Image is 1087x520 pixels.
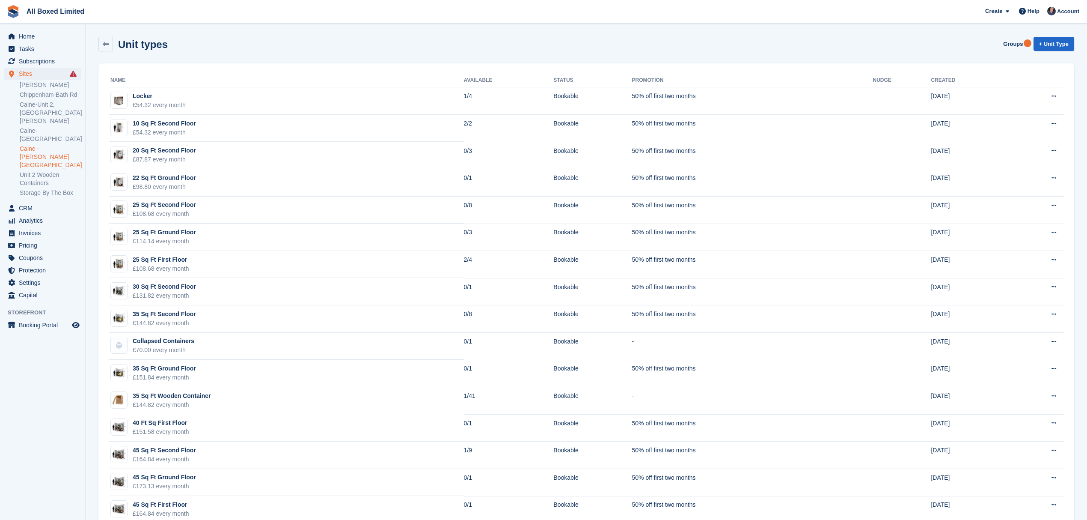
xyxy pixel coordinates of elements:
span: Analytics [19,215,70,227]
a: All Boxed Limited [23,4,88,18]
td: Bookable [553,87,632,115]
div: 35 Sq Ft Second Floor [133,310,196,319]
img: 40-sqft-unit.jpg [111,421,127,433]
span: Booking Portal [19,319,70,331]
a: menu [4,277,81,289]
td: 0/1 [464,414,554,442]
td: 0/8 [464,305,554,333]
div: £164.84 every month [133,509,189,518]
span: Storefront [8,308,85,317]
a: menu [4,55,81,67]
img: 25-sqft-unit.jpg [111,257,127,270]
div: 45 Sq Ft Ground Floor [133,473,196,482]
a: menu [4,202,81,214]
td: 0/8 [464,197,554,224]
span: Create [985,7,1002,15]
span: Account [1057,7,1079,16]
img: 10-sqft-unit.jpg [111,121,127,134]
span: Sites [19,68,70,80]
td: Bookable [553,333,632,360]
td: Bookable [553,442,632,469]
div: £164.84 every month [133,455,196,464]
a: Unit 2 Wooden Containers [20,171,81,187]
td: 50% off first two months [632,360,873,387]
th: Nudge [873,74,931,87]
div: £131.82 every month [133,291,196,300]
td: 0/3 [464,142,554,169]
td: [DATE] [931,142,1007,169]
a: Chippenham-Bath Rd [20,91,81,99]
a: menu [4,252,81,264]
td: 2/4 [464,251,554,278]
td: 50% off first two months [632,469,873,496]
div: 10 Sq Ft Second Floor [133,119,196,128]
td: 50% off first two months [632,115,873,142]
td: 0/1 [464,469,554,496]
a: menu [4,215,81,227]
td: Bookable [553,278,632,305]
span: Coupons [19,252,70,264]
th: Available [464,74,554,87]
div: £70.00 every month [133,346,194,355]
a: menu [4,43,81,55]
span: Tasks [19,43,70,55]
td: Bookable [553,305,632,333]
div: £98.80 every month [133,182,196,191]
div: £144.82 every month [133,319,196,328]
img: 45sqft.jpg [111,475,127,488]
img: 25-sqft-unit.jpg [111,203,127,215]
span: Capital [19,289,70,301]
td: 0/1 [464,278,554,305]
td: [DATE] [931,305,1007,333]
img: Dan Goss [1047,7,1056,15]
td: 1/4 [464,87,554,115]
span: Settings [19,277,70,289]
td: 1/9 [464,442,554,469]
img: 45sqft.jpg [111,448,127,460]
img: 35-sqft-unit.jpg [111,312,127,324]
td: 50% off first two months [632,278,873,305]
td: Bookable [553,469,632,496]
div: £173.13 every month [133,482,196,491]
td: Bookable [553,142,632,169]
td: [DATE] [931,442,1007,469]
div: 45 Sq Ft Second Floor [133,446,196,455]
div: 20 Sq Ft Second Floor [133,146,196,155]
div: 25 Sq Ft Ground Floor [133,228,196,237]
td: Bookable [553,169,632,197]
span: Pricing [19,239,70,251]
img: 22%20sq%20ft.jpg [111,176,127,188]
a: [PERSON_NAME] [20,81,81,89]
a: menu [4,227,81,239]
td: Bookable [553,414,632,442]
div: 22 Sq Ft Ground Floor [133,173,196,182]
div: Locker [133,92,186,101]
span: Invoices [19,227,70,239]
span: CRM [19,202,70,214]
img: 45sqft.jpg [111,503,127,515]
td: 50% off first two months [632,305,873,333]
img: 30-sqft-unit.jpg [111,285,127,297]
td: [DATE] [931,387,1007,415]
div: 25 Sq Ft Second Floor [133,200,196,209]
a: menu [4,239,81,251]
td: - [632,387,873,415]
a: Calne-Unit 2, [GEOGRAPHIC_DATA][PERSON_NAME] [20,101,81,125]
div: 30 Sq Ft Second Floor [133,282,196,291]
td: [DATE] [931,115,1007,142]
img: 25-sqft-unit.jpg [111,230,127,243]
td: [DATE] [931,87,1007,115]
td: Bookable [553,115,632,142]
div: 35 Sq Ft Wooden Container [133,391,211,400]
img: 20-sqft-unit.jpg [111,149,127,161]
span: Home [19,30,70,42]
a: Groups [1000,37,1026,51]
img: Locker%20Small%20-%20Plain.jpg [111,92,127,108]
td: [DATE] [931,169,1007,197]
td: Bookable [553,360,632,387]
a: menu [4,264,81,276]
td: 0/1 [464,333,554,360]
span: Help [1028,7,1039,15]
div: £54.32 every month [133,101,186,110]
h2: Unit types [118,39,168,50]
